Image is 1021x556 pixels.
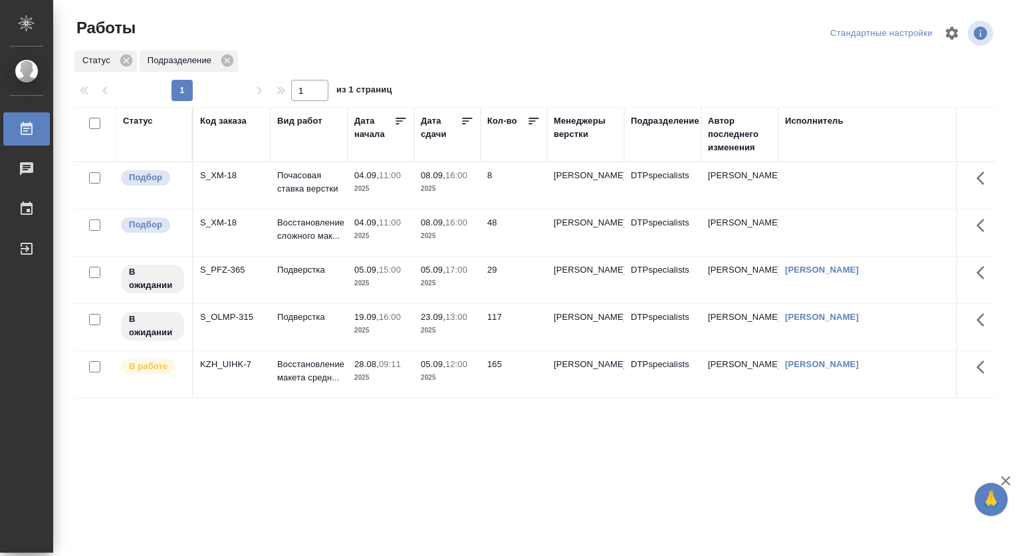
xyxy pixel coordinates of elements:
[785,312,859,322] a: [PERSON_NAME]
[481,351,547,398] td: 165
[354,371,407,384] p: 2025
[120,169,185,187] div: Можно подбирать исполнителей
[129,171,162,184] p: Подбор
[624,257,701,303] td: DTPspecialists
[445,359,467,369] p: 12:00
[631,114,699,128] div: Подразделение
[974,483,1008,516] button: 🙏
[554,263,618,277] p: [PERSON_NAME]
[624,209,701,256] td: DTPspecialists
[554,114,618,141] div: Менеджеры верстки
[701,209,778,256] td: [PERSON_NAME]
[354,182,407,196] p: 2025
[481,304,547,350] td: 117
[624,304,701,350] td: DTPspecialists
[481,162,547,209] td: 8
[968,257,1000,289] button: Здесь прячутся важные кнопки
[701,304,778,350] td: [PERSON_NAME]
[354,229,407,243] p: 2025
[968,162,1000,194] button: Здесь прячутся важные кнопки
[140,51,238,72] div: Подразделение
[200,169,264,182] div: S_XM-18
[379,359,401,369] p: 09:11
[354,265,379,275] p: 05.09,
[129,265,176,292] p: В ожидании
[421,182,474,196] p: 2025
[421,217,445,227] p: 08.09,
[354,312,379,322] p: 19.09,
[120,358,185,376] div: Исполнитель выполняет работу
[708,114,772,154] div: Автор последнего изменения
[827,23,936,44] div: split button
[148,54,216,67] p: Подразделение
[421,114,461,141] div: Дата сдачи
[123,114,153,128] div: Статус
[421,265,445,275] p: 05.09,
[421,229,474,243] p: 2025
[354,114,394,141] div: Дата начала
[200,311,264,324] div: S_OLMP-315
[968,21,996,46] span: Посмотреть информацию
[936,17,968,49] span: Настроить таблицу
[200,358,264,371] div: KZH_UIHK-7
[481,209,547,256] td: 48
[129,313,176,339] p: В ожидании
[701,257,778,303] td: [PERSON_NAME]
[200,114,247,128] div: Код заказа
[421,324,474,337] p: 2025
[980,486,1002,513] span: 🙏
[554,358,618,371] p: [PERSON_NAME]
[200,216,264,229] div: S_XM-18
[487,114,517,128] div: Кол-во
[421,277,474,290] p: 2025
[421,371,474,384] p: 2025
[445,217,467,227] p: 16:00
[354,170,379,180] p: 04.09,
[277,216,341,243] p: Восстановление сложного мак...
[481,257,547,303] td: 29
[554,216,618,229] p: [PERSON_NAME]
[968,351,1000,383] button: Здесь прячутся важные кнопки
[421,170,445,180] p: 08.09,
[82,54,115,67] p: Статус
[701,351,778,398] td: [PERSON_NAME]
[445,170,467,180] p: 16:00
[968,209,1000,241] button: Здесь прячутся важные кнопки
[554,169,618,182] p: [PERSON_NAME]
[277,358,341,384] p: Восстановление макета средн...
[354,217,379,227] p: 04.09,
[129,218,162,231] p: Подбор
[421,312,445,322] p: 23.09,
[277,114,322,128] div: Вид работ
[200,263,264,277] div: S_PFZ-365
[624,162,701,209] td: DTPspecialists
[354,324,407,337] p: 2025
[120,263,185,295] div: Исполнитель назначен, приступать к работе пока рано
[379,170,401,180] p: 11:00
[785,359,859,369] a: [PERSON_NAME]
[120,216,185,234] div: Можно подбирать исполнителей
[624,351,701,398] td: DTPspecialists
[354,359,379,369] p: 28.08,
[73,17,136,39] span: Работы
[968,304,1000,336] button: Здесь прячутся важные кнопки
[554,311,618,324] p: [PERSON_NAME]
[421,359,445,369] p: 05.09,
[379,265,401,275] p: 15:00
[379,217,401,227] p: 11:00
[277,169,341,196] p: Почасовая ставка верстки
[445,312,467,322] p: 13:00
[129,360,168,373] p: В работе
[336,82,392,101] span: из 1 страниц
[120,311,185,342] div: Исполнитель назначен, приступать к работе пока рано
[701,162,778,209] td: [PERSON_NAME]
[445,265,467,275] p: 17:00
[277,311,341,324] p: Подверстка
[354,277,407,290] p: 2025
[277,263,341,277] p: Подверстка
[379,312,401,322] p: 16:00
[74,51,137,72] div: Статус
[785,114,844,128] div: Исполнитель
[785,265,859,275] a: [PERSON_NAME]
